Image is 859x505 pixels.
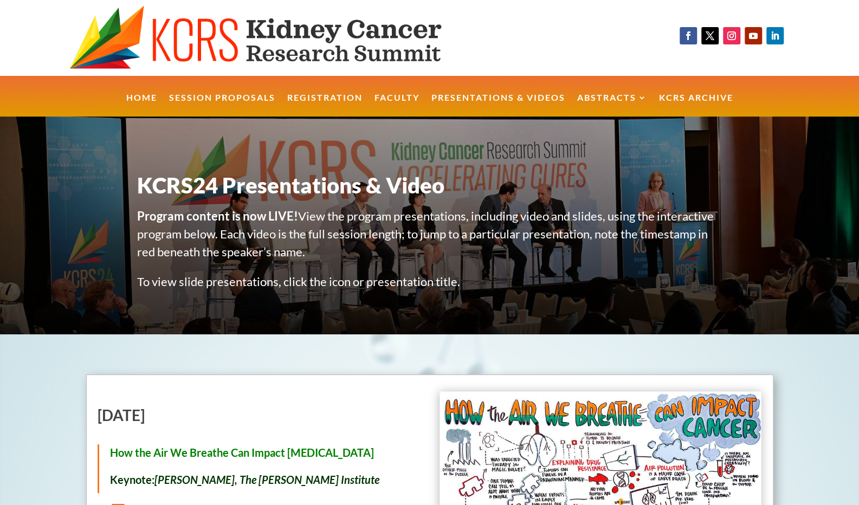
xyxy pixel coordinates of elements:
[680,27,697,44] a: Follow on Facebook
[745,27,762,44] a: Follow on Youtube
[723,27,740,44] a: Follow on Instagram
[137,209,714,259] span: View the program presentations, including video and slides, using the interactive program below. ...
[431,94,565,117] a: Presentations & Videos
[374,94,419,117] a: Faculty
[98,407,420,428] h2: [DATE]
[110,446,374,459] strong: How the Air We Breathe Can Impact [MEDICAL_DATA]
[126,94,157,117] a: Home
[169,94,275,117] a: Session Proposals
[137,209,298,223] strong: Program content is now LIVE!
[137,274,460,289] span: To view slide presentations, click the icon or presentation title.
[154,473,379,486] em: [PERSON_NAME], The [PERSON_NAME] Institute
[110,473,379,486] span: Keynote:
[287,94,363,117] a: Registration
[577,94,647,117] a: Abstracts
[766,27,784,44] a: Follow on LinkedIn
[701,27,719,44] a: Follow on X
[69,5,487,70] img: KCRS generic logo wide
[659,94,733,117] a: KCRS Archive
[137,172,444,198] span: KCRS24 Presentations & Video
